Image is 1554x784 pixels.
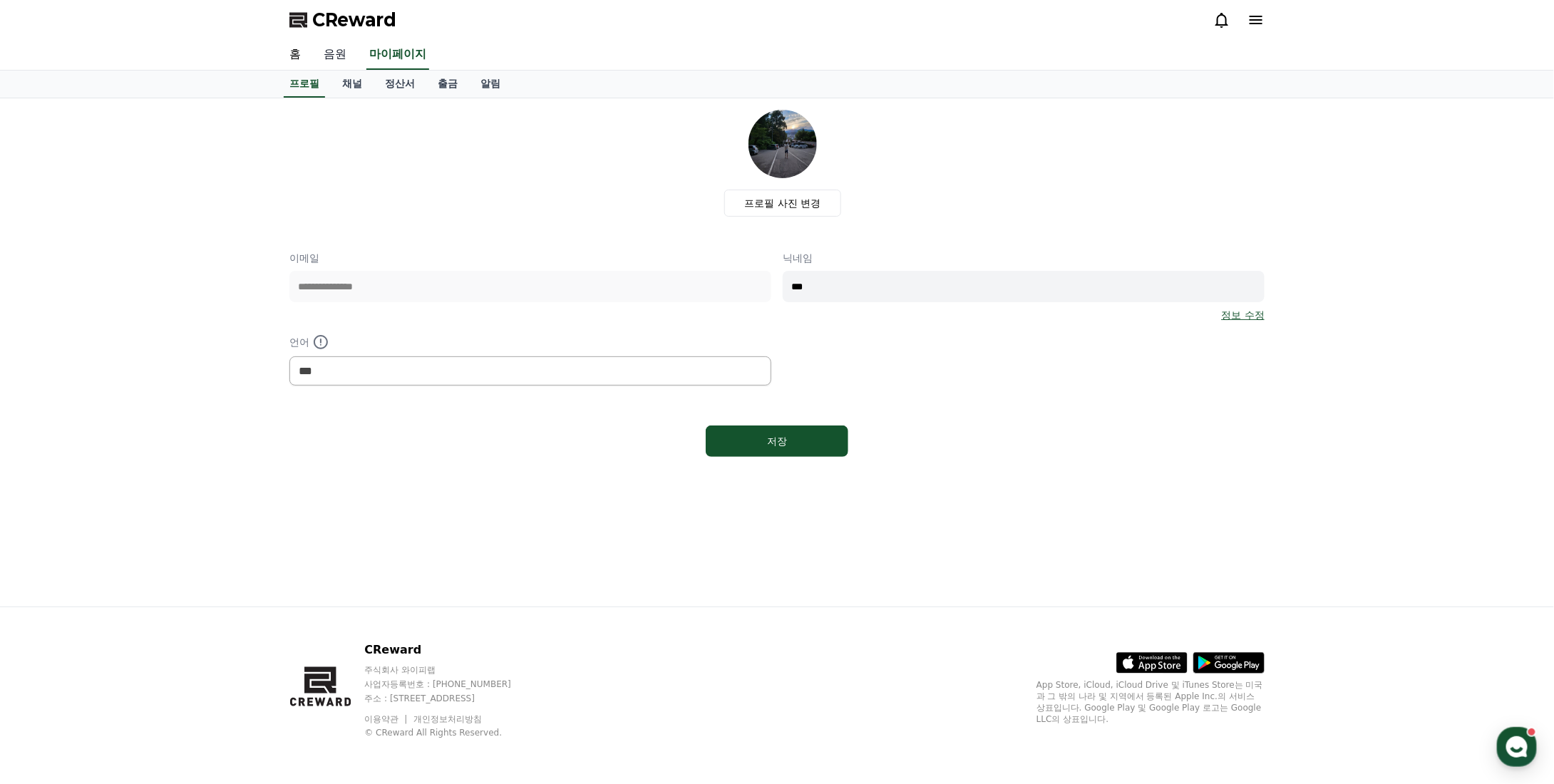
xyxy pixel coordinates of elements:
a: 홈 [4,452,94,488]
a: 대화 [94,452,184,488]
a: 마이페이지 [366,40,429,70]
a: 개인정보처리방침 [413,714,482,724]
a: 설정 [184,452,274,488]
p: 주소 : [STREET_ADDRESS] [364,693,538,704]
p: 사업자등록번호 : [PHONE_NUMBER] [364,679,538,690]
a: 정보 수정 [1222,308,1265,322]
p: 언어 [289,334,771,351]
a: 이용약관 [364,714,409,724]
span: 대화 [130,474,148,485]
p: 주식회사 와이피랩 [364,664,538,676]
a: 정산서 [374,71,426,98]
a: 음원 [312,40,358,70]
a: CReward [289,9,396,31]
span: CReward [312,9,396,31]
span: 홈 [45,473,53,485]
a: 홈 [278,40,312,70]
p: CReward [364,641,538,659]
p: © CReward All Rights Reserved. [364,727,538,738]
label: 프로필 사진 변경 [724,190,842,217]
div: 저장 [734,434,820,448]
a: 프로필 [284,71,325,98]
p: App Store, iCloud, iCloud Drive 및 iTunes Store는 미국과 그 밖의 나라 및 지역에서 등록된 Apple Inc.의 서비스 상표입니다. Goo... [1036,679,1265,725]
button: 저장 [706,425,848,457]
span: 설정 [220,473,237,485]
a: 채널 [331,71,374,98]
a: 알림 [469,71,512,98]
p: 이메일 [289,251,771,265]
img: profile_image [748,110,817,178]
a: 출금 [426,71,469,98]
p: 닉네임 [783,251,1265,265]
